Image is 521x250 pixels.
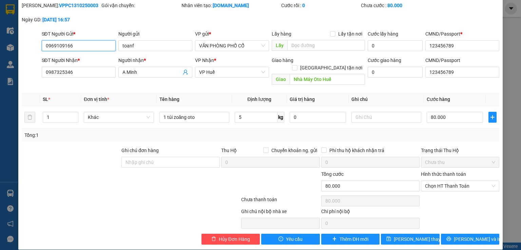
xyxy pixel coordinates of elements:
span: Thêm ĐH mới [340,235,368,243]
span: Giá trị hàng [290,97,315,102]
span: Đơn vị tính [84,97,109,102]
span: plus [489,114,496,120]
span: Chọn HT Thanh Toán [425,181,495,191]
button: plusThêm ĐH mới [321,234,380,245]
span: Định lượng [247,97,271,102]
span: Lấy hàng [272,31,291,37]
span: Giao [272,74,290,85]
div: SĐT Người Gửi [42,30,116,38]
div: Trạng thái Thu Hộ [421,147,499,154]
th: Ghi chú [349,93,424,106]
button: plus [488,112,497,123]
div: [PERSON_NAME]: [22,2,100,9]
span: delete [211,236,216,242]
span: Lấy tận nơi [335,30,365,38]
button: save[PERSON_NAME] thay đổi [381,234,440,245]
span: user-add [183,69,188,75]
span: Cước hàng [427,97,450,102]
span: printer [446,236,451,242]
b: [DATE] 16:57 [42,17,70,22]
b: 80.000 [387,3,402,8]
span: Phí thu hộ khách nhận trả [327,147,387,154]
button: deleteHủy Đơn Hàng [201,234,260,245]
span: VP Nhận [195,58,214,63]
input: Dọc đường [290,74,365,85]
span: Yêu cầu [286,235,303,243]
span: Chưa thu [425,157,495,167]
span: exclamation-circle [278,236,283,242]
div: Ngày GD: [22,16,100,23]
b: VPPC1310250003 [59,3,98,8]
input: Ghi Chú [351,112,421,123]
div: CMND/Passport [425,57,499,64]
div: Nhân viên tạo: [181,2,280,9]
span: Hủy Đơn Hàng [219,235,250,243]
input: Cước lấy hàng [368,40,423,51]
div: CMND/Passport [425,30,499,38]
div: Tổng: 1 [24,131,201,139]
div: Người nhận [118,57,192,64]
span: [PERSON_NAME] và In [454,235,501,243]
button: printer[PERSON_NAME] và In [441,234,500,245]
div: VP gửi [195,30,269,38]
input: Dọc đường [287,40,365,51]
span: save [386,236,391,242]
div: Người gửi [118,30,192,38]
input: Ghi chú đơn hàng [121,157,220,168]
span: plus [332,236,337,242]
span: Giao hàng [272,58,293,63]
span: kg [277,112,284,123]
label: Cước lấy hàng [368,31,398,37]
span: Khác [88,112,150,122]
div: Chưa cước : [361,2,439,9]
span: [PERSON_NAME] thay đổi [394,235,448,243]
div: Cước rồi : [281,2,360,9]
span: Tên hàng [159,97,179,102]
span: SL [43,97,48,102]
span: VP Huế [199,67,265,77]
span: [GEOGRAPHIC_DATA] tận nơi [297,64,365,71]
b: 0 [302,3,305,8]
input: Cước giao hàng [368,67,423,78]
div: Chi phí nội bộ [321,208,420,218]
span: Tổng cước [321,171,344,177]
div: SĐT Người Nhận [42,57,116,64]
label: Ghi chú đơn hàng [121,148,159,153]
span: Thu Hộ [221,148,237,153]
span: VĂN PHÒNG PHỐ CỔ [199,41,265,51]
div: Ghi chú nội bộ nhà xe [241,208,320,218]
button: delete [24,112,35,123]
span: Lấy [272,40,287,51]
div: Gói vận chuyển: [101,2,180,9]
b: [DOMAIN_NAME] [213,3,249,8]
input: VD: Bàn, Ghế [159,112,229,123]
span: Chuyển khoản ng. gửi [269,147,320,154]
button: exclamation-circleYêu cầu [261,234,320,245]
label: Cước giao hàng [368,58,401,63]
label: Hình thức thanh toán [421,171,466,177]
div: Chưa thanh toán [240,196,320,208]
